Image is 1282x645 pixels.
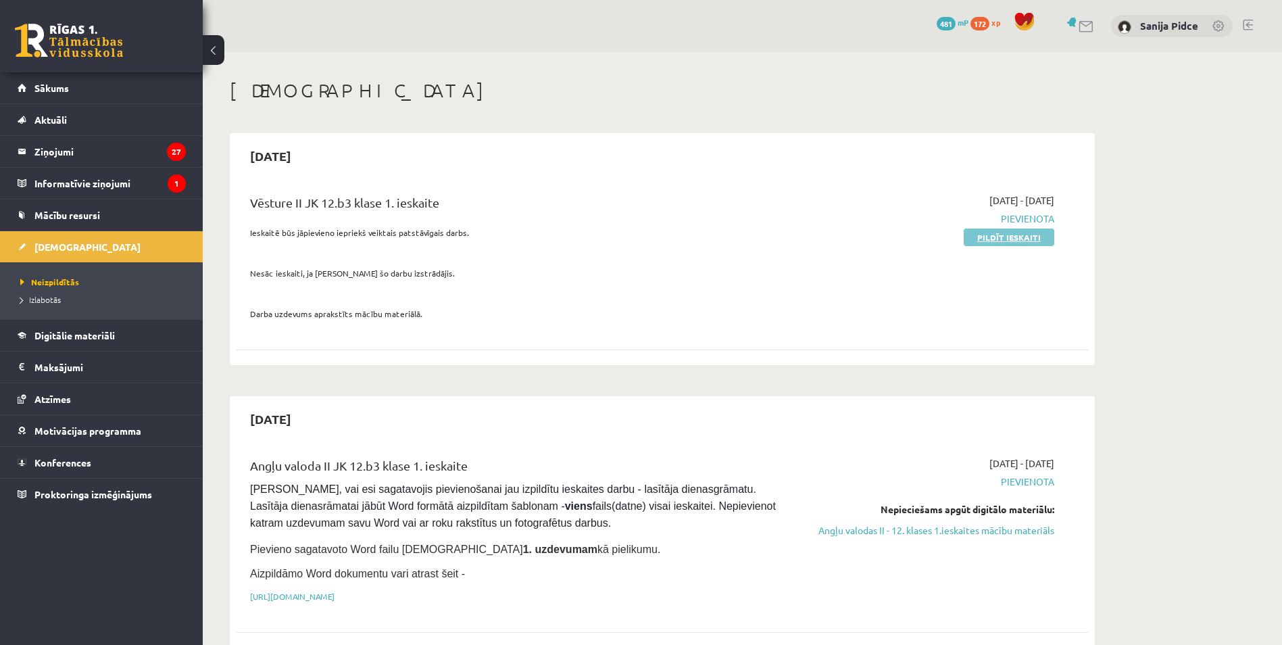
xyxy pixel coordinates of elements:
span: Neizpildītās [20,277,79,287]
legend: Ziņojumi [34,136,186,167]
div: Vēsture II JK 12.b3 klase 1. ieskaite [250,193,779,218]
a: Digitālie materiāli [18,320,186,351]
a: Angļu valodas II - 12. klases 1.ieskaites mācību materiāls [799,523,1054,537]
span: Proktoringa izmēģinājums [34,488,152,500]
span: Sākums [34,82,69,94]
p: Darba uzdevums aprakstīts mācību materiālā. [250,308,779,320]
span: xp [991,17,1000,28]
span: 172 [970,17,989,30]
div: Angļu valoda II JK 12.b3 klase 1. ieskaite [250,456,779,481]
span: Konferences [34,456,91,469]
a: Pildīt ieskaiti [964,229,1054,246]
span: Pievieno sagatavoto Word failu [DEMOGRAPHIC_DATA] kā pielikumu. [250,544,660,555]
a: Izlabotās [20,293,189,306]
span: Atzīmes [34,393,71,405]
a: Atzīmes [18,383,186,414]
span: 481 [937,17,956,30]
h2: [DATE] [237,140,305,172]
p: Ieskaitē būs jāpievieno iepriekš veiktais patstāvīgais darbs. [250,226,779,239]
h2: [DATE] [237,403,305,435]
strong: viens [565,500,593,512]
a: Proktoringa izmēģinājums [18,479,186,510]
span: Izlabotās [20,294,61,305]
span: [DATE] - [DATE] [989,456,1054,471]
img: Sanija Pidce [1118,20,1131,34]
span: mP [958,17,968,28]
legend: Informatīvie ziņojumi [34,168,186,199]
a: Maksājumi [18,352,186,383]
i: 1 [168,174,186,193]
span: Aizpildāmo Word dokumentu vari atrast šeit - [250,568,465,579]
a: Mācību resursi [18,199,186,231]
a: Informatīvie ziņojumi1 [18,168,186,199]
span: Mācību resursi [34,209,100,221]
a: Ziņojumi27 [18,136,186,167]
a: Neizpildītās [20,276,189,288]
p: Nesāc ieskaiti, ja [PERSON_NAME] šo darbu izstrādājis. [250,267,779,279]
i: 27 [167,143,186,161]
span: Pievienota [799,475,1054,489]
a: Konferences [18,447,186,478]
div: Nepieciešams apgūt digitālo materiālu: [799,502,1054,517]
a: Sākums [18,72,186,103]
a: [DEMOGRAPHIC_DATA] [18,231,186,262]
a: Aktuāli [18,104,186,135]
span: [PERSON_NAME], vai esi sagatavojis pievienošanai jau izpildītu ieskaites darbu - lasītāja dienasg... [250,483,779,529]
a: [URL][DOMAIN_NAME] [250,591,335,602]
a: 481 mP [937,17,968,28]
span: [DATE] - [DATE] [989,193,1054,208]
span: Aktuāli [34,114,67,126]
span: Motivācijas programma [34,425,141,437]
span: Digitālie materiāli [34,329,115,341]
a: Motivācijas programma [18,415,186,446]
h1: [DEMOGRAPHIC_DATA] [230,79,1095,102]
a: Sanija Pidce [1140,19,1198,32]
a: 172 xp [970,17,1007,28]
a: Rīgas 1. Tālmācības vidusskola [15,24,123,57]
legend: Maksājumi [34,352,186,383]
strong: 1. uzdevumam [523,544,597,555]
span: Pievienota [799,212,1054,226]
span: [DEMOGRAPHIC_DATA] [34,241,141,253]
